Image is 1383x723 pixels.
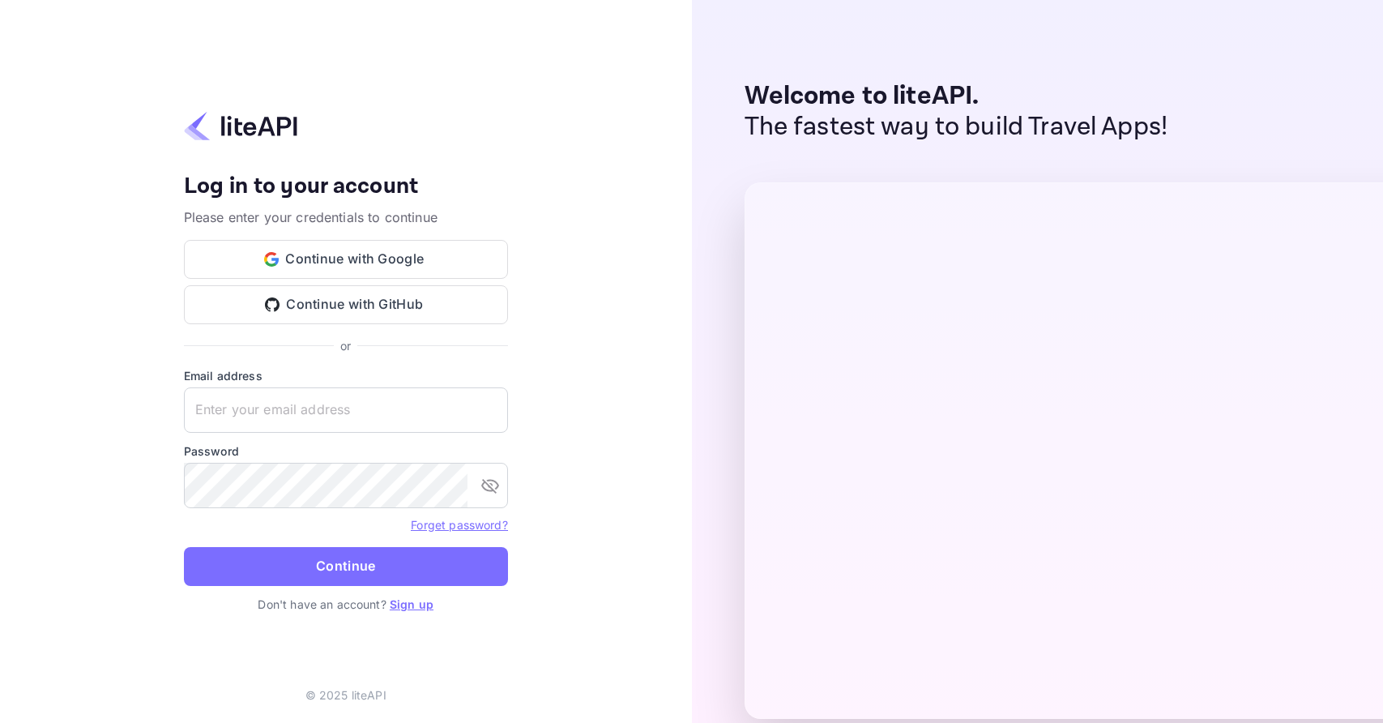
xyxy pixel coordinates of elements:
p: The fastest way to build Travel Apps! [745,112,1168,143]
h4: Log in to your account [184,173,508,201]
p: Please enter your credentials to continue [184,207,508,227]
label: Email address [184,367,508,384]
img: liteapi [184,110,297,142]
p: Don't have an account? [184,596,508,613]
p: Welcome to liteAPI. [745,81,1168,112]
button: Continue [184,547,508,586]
input: Enter your email address [184,387,508,433]
p: or [340,337,351,354]
label: Password [184,443,508,460]
button: Continue with Google [184,240,508,279]
a: Sign up [390,597,433,611]
a: Forget password? [411,518,507,532]
button: Continue with GitHub [184,285,508,324]
button: toggle password visibility [474,469,506,502]
p: © 2025 liteAPI [305,687,386,704]
a: Forget password? [411,516,507,533]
